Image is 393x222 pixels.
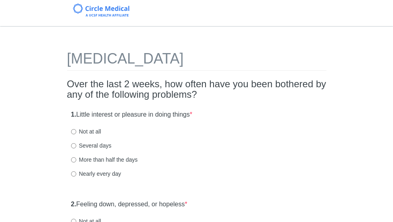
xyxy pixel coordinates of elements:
label: Little interest or pleasure in doing things [71,110,192,119]
input: Nearly every day [71,171,76,177]
input: More than half the days [71,157,76,162]
h2: Over the last 2 weeks, how often have you been bothered by any of the following problems? [67,79,326,100]
h1: [MEDICAL_DATA] [67,51,326,71]
input: Not at all [71,129,76,134]
label: Nearly every day [71,170,121,178]
input: Several days [71,143,76,148]
label: Feeling down, depressed, or hopeless [71,200,187,209]
label: Not at all [71,127,101,136]
strong: 1. [71,111,76,118]
label: Several days [71,142,112,150]
img: Circle Medical Logo [73,4,130,16]
label: More than half the days [71,156,138,164]
strong: 2. [71,201,76,208]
